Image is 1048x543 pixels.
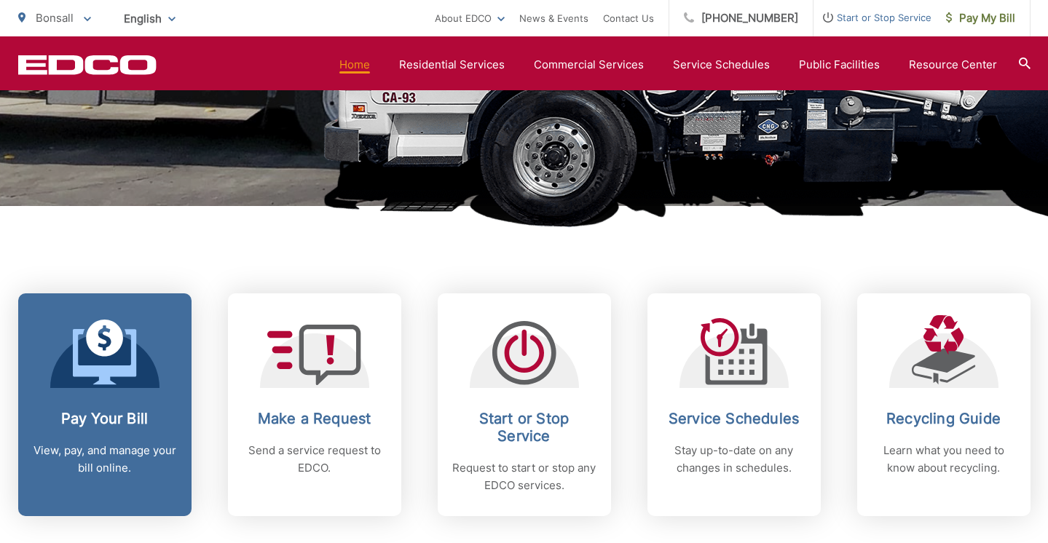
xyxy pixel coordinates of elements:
p: Stay up-to-date on any changes in schedules. [662,442,806,477]
a: Public Facilities [799,56,880,74]
a: Service Schedules Stay up-to-date on any changes in schedules. [647,293,821,516]
h2: Start or Stop Service [452,410,596,445]
a: Resource Center [909,56,997,74]
span: Bonsall [36,11,74,25]
a: Contact Us [603,9,654,27]
a: Make a Request Send a service request to EDCO. [228,293,401,516]
span: Pay My Bill [946,9,1015,27]
p: Learn what you need to know about recycling. [872,442,1016,477]
a: Pay Your Bill View, pay, and manage your bill online. [18,293,192,516]
h2: Service Schedules [662,410,806,427]
a: About EDCO [435,9,505,27]
p: Request to start or stop any EDCO services. [452,459,596,494]
h2: Make a Request [243,410,387,427]
span: English [113,6,186,31]
p: View, pay, and manage your bill online. [33,442,177,477]
a: Service Schedules [673,56,770,74]
a: Residential Services [399,56,505,74]
a: Recycling Guide Learn what you need to know about recycling. [857,293,1031,516]
a: EDCD logo. Return to the homepage. [18,55,157,75]
a: Commercial Services [534,56,644,74]
h2: Pay Your Bill [33,410,177,427]
a: News & Events [519,9,588,27]
p: Send a service request to EDCO. [243,442,387,477]
a: Home [339,56,370,74]
h2: Recycling Guide [872,410,1016,427]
